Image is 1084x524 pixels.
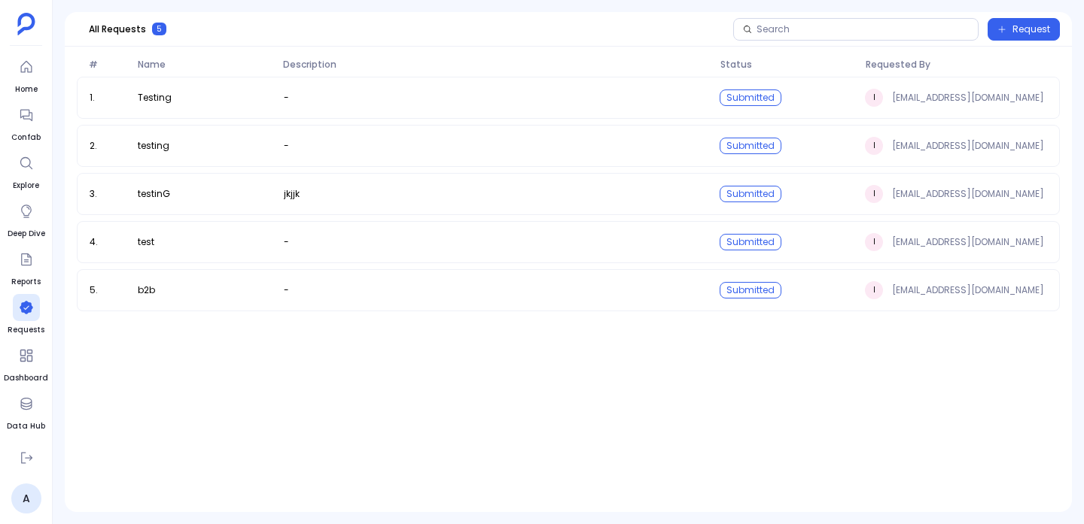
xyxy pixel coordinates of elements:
input: Search [757,23,969,35]
a: A [11,483,41,513]
span: 3 . [84,188,132,200]
span: I [865,89,883,107]
span: - [284,236,289,248]
span: Home [13,83,40,95]
span: 2 . [84,140,132,152]
span: 1 . [84,92,132,104]
button: Request [988,18,1060,41]
span: Name [132,59,278,71]
span: Dashboard [4,372,48,384]
span: - [284,140,289,152]
button: test [132,236,160,248]
img: petavue logo [17,13,35,35]
button: testinG [132,188,176,200]
span: Deep Dive [8,228,45,240]
a: Data Hub [7,390,45,432]
span: Submitted [720,234,781,250]
span: Testing [138,92,172,104]
span: I [865,137,883,155]
span: - [284,284,289,296]
span: Requested By [860,59,1054,71]
a: Explore [13,150,40,192]
button: Testing [132,92,178,104]
span: 4 . [84,236,132,248]
a: Reports [11,246,41,288]
span: Reports [11,276,41,288]
span: I [865,233,883,251]
button: testing [132,140,175,152]
span: # [83,59,132,71]
span: 5 [152,23,166,35]
span: Request [1012,23,1050,35]
a: Deep Dive [8,198,45,240]
span: [EMAIL_ADDRESS][DOMAIN_NAME] [892,236,1044,248]
span: Status [714,59,860,71]
span: b2b [138,284,155,296]
span: [EMAIL_ADDRESS][DOMAIN_NAME] [892,140,1044,152]
span: jkjjk [284,188,300,200]
span: - [284,92,289,104]
span: Requests [8,324,44,336]
span: Description [277,59,714,71]
span: [EMAIL_ADDRESS][DOMAIN_NAME] [892,92,1044,104]
span: 5 . [84,284,132,296]
a: Confab [11,101,41,144]
span: testing [138,140,169,152]
span: test [138,236,154,248]
span: Submitted [720,282,781,298]
span: Data Hub [7,420,45,432]
span: [EMAIL_ADDRESS][DOMAIN_NAME] [892,188,1044,200]
a: Settings [9,438,44,480]
a: Requests [8,294,44,336]
span: All Requests [89,23,146,35]
span: Explore [13,180,40,192]
button: b2b [132,284,161,296]
span: Submitted [720,186,781,202]
span: Confab [11,132,41,144]
span: Submitted [720,89,781,106]
a: Home [13,53,40,95]
span: testinG [138,188,170,200]
a: Dashboard [4,342,48,384]
span: Submitted [720,138,781,154]
span: I [865,281,883,299]
span: [EMAIL_ADDRESS][DOMAIN_NAME] [892,284,1044,296]
span: I [865,185,883,203]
